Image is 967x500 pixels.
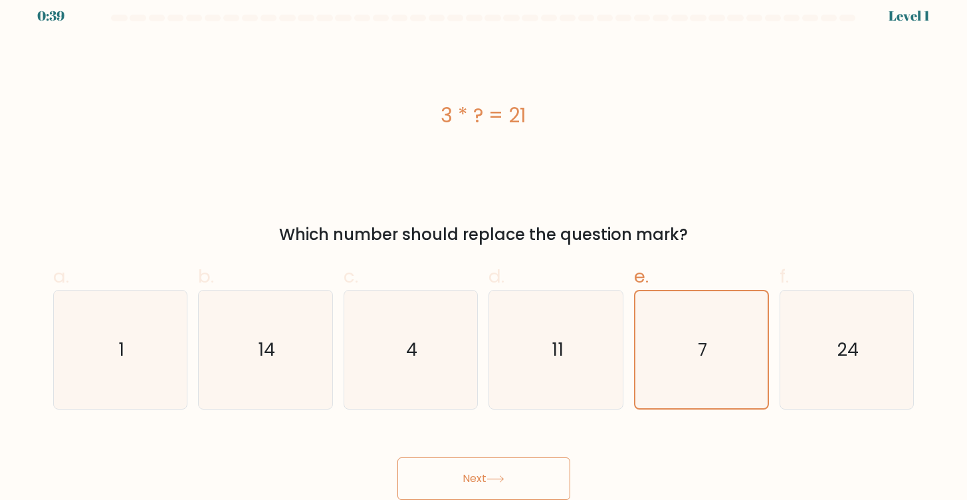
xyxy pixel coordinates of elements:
span: b. [198,263,214,289]
text: 24 [837,337,859,362]
text: 11 [552,337,564,362]
text: 4 [406,337,417,362]
text: 14 [258,337,275,362]
button: Next [397,457,570,500]
div: Which number should replace the question mark? [61,223,907,247]
span: a. [53,263,69,289]
span: f. [780,263,789,289]
span: d. [488,263,504,289]
div: 0:39 [37,6,64,26]
div: Level 1 [889,6,930,26]
text: 1 [118,337,124,362]
span: e. [634,263,649,289]
span: c. [344,263,358,289]
div: 3 * ? = 21 [53,100,914,130]
text: 7 [698,337,707,362]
